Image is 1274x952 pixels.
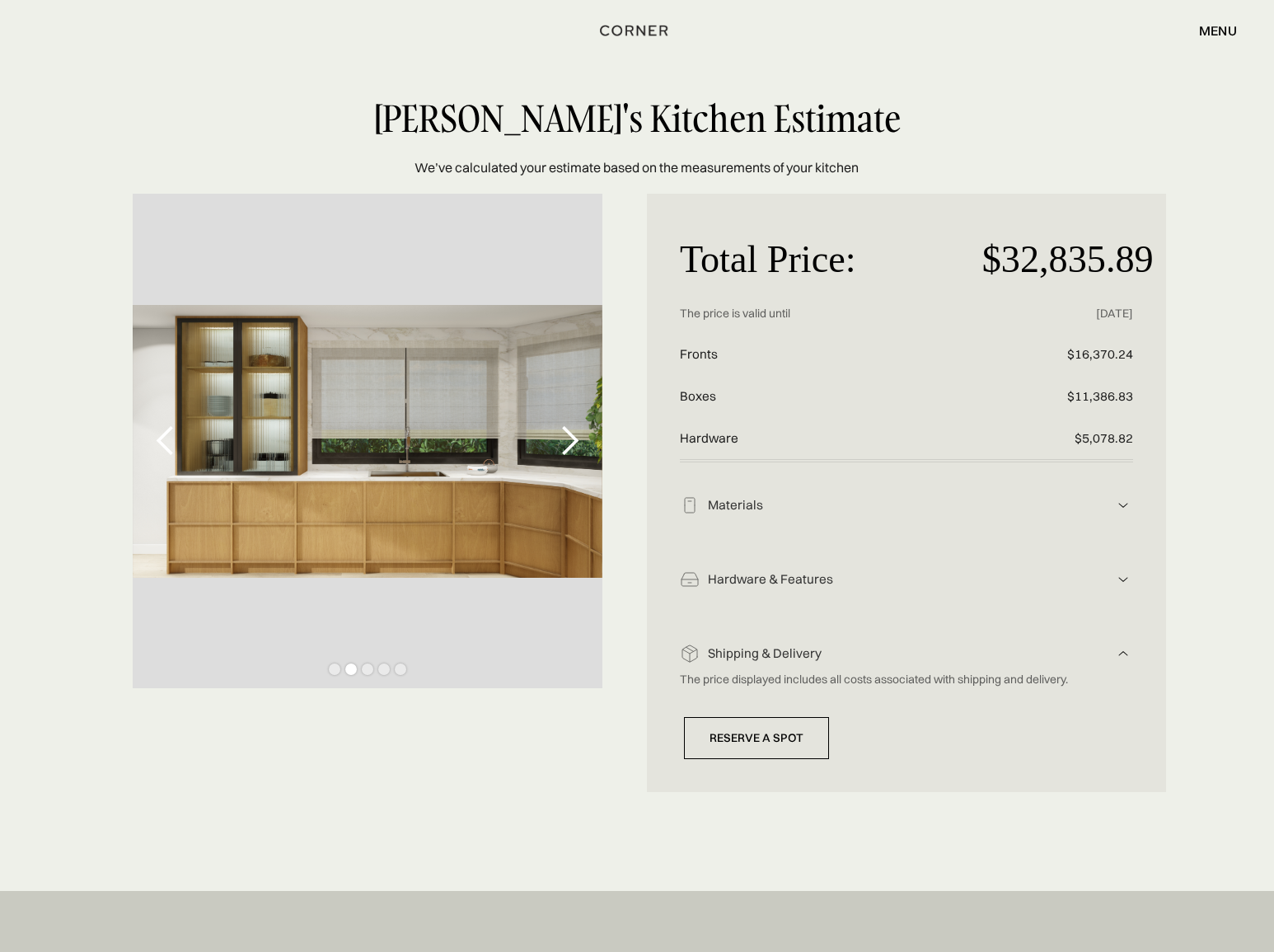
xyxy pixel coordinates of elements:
[133,194,602,688] div: 2 of 5
[982,334,1133,376] p: $16,370.24
[133,194,199,688] div: previous slide
[680,227,982,293] p: Total Price:
[329,664,340,675] div: Show slide 1 of 5
[395,664,406,675] div: Show slide 5 of 5
[680,376,982,418] p: Boxes
[415,157,859,177] p: We’ve calculated your estimate based on the measurements of your kitchen
[345,664,357,675] div: Show slide 2 of 5
[378,664,390,675] div: Show slide 4 of 5
[680,672,1108,687] p: The price displayed includes all costs associated with shipping and delivery.
[700,645,1113,663] div: Shipping & Delivery
[362,664,373,675] div: Show slide 3 of 5
[982,376,1133,418] p: $11,386.83
[324,99,951,138] div: [PERSON_NAME]'s Kitchen Estimate
[536,194,602,688] div: next slide
[700,571,1113,589] div: Hardware & Features
[982,227,1133,293] p: $32,835.89
[680,418,982,460] p: Hardware
[982,293,1133,334] p: [DATE]
[684,717,829,759] a: Reserve a Spot
[680,334,982,376] p: Fronts
[133,194,602,688] div: carousel
[565,20,708,41] a: home
[680,293,982,334] p: The price is valid until
[982,418,1133,460] p: $5,078.82
[1183,16,1237,45] div: menu
[1199,24,1237,37] div: menu
[700,497,1113,514] div: Materials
